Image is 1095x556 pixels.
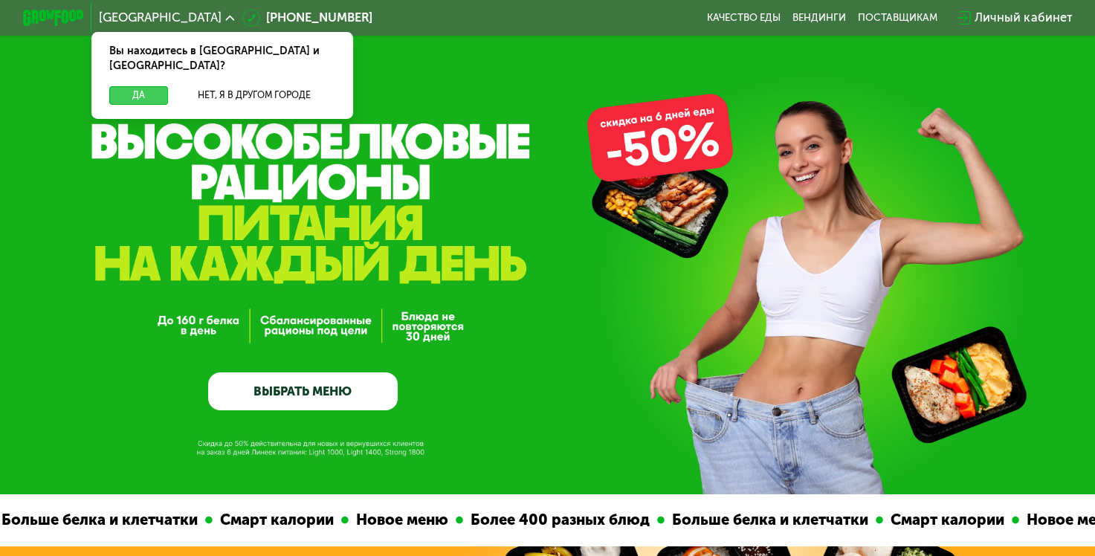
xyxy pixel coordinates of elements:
[664,508,875,531] div: Больше белка и клетчатки
[242,9,373,28] a: [PHONE_NUMBER]
[109,86,168,105] button: Да
[707,12,781,24] a: Качество еды
[91,32,353,87] div: Вы находитесь в [GEOGRAPHIC_DATA] и [GEOGRAPHIC_DATA]?
[462,508,656,531] div: Более 400 разных блюд
[792,12,846,24] a: Вендинги
[208,372,398,410] a: ВЫБРАТЬ МЕНЮ
[99,12,222,24] span: [GEOGRAPHIC_DATA]
[212,508,340,531] div: Смарт калории
[858,12,937,24] div: поставщикам
[174,86,335,105] button: Нет, я в другом городе
[975,9,1072,28] div: Личный кабинет
[882,508,1011,531] div: Смарт калории
[348,508,455,531] div: Новое меню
